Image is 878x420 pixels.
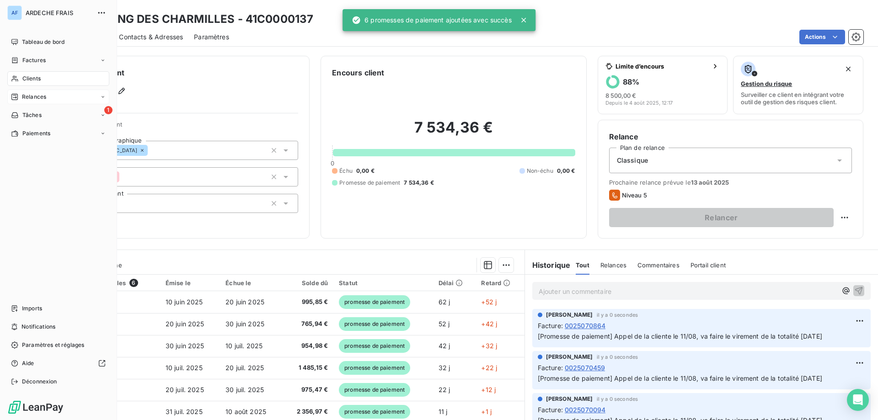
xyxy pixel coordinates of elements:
[7,301,109,316] a: Imports
[565,321,606,330] span: 0025070864
[597,396,638,402] span: il y a 0 secondes
[288,385,328,394] span: 975,47 €
[481,342,497,350] span: +32 j
[565,405,606,415] span: 0025070094
[7,126,109,141] a: Paiements
[546,311,593,319] span: [PERSON_NAME]
[74,121,298,133] span: Propriétés Client
[119,32,183,42] span: Contacts & Adresses
[538,321,563,330] span: Facture :
[741,80,792,87] span: Gestion du risque
[80,11,313,27] h3: CAMPING DES CHARMILLES - 41C0000137
[609,208,834,227] button: Relancer
[225,342,262,350] span: 10 juil. 2025
[339,179,400,187] span: Promesse de paiement
[22,341,84,349] span: Paramètres et réglages
[7,71,109,86] a: Clients
[439,320,450,328] span: 52 j
[332,67,384,78] h6: Encours client
[225,298,264,306] span: 20 juin 2025
[7,5,22,20] div: AF
[538,332,822,340] span: [Promesse de paiement] Appel de la cliente le 11/08, va faire le virement de la totalité [DATE]
[225,408,266,415] span: 10 août 2025
[691,179,729,186] span: 13 août 2025
[439,386,450,393] span: 22 j
[617,156,648,165] span: Classique
[166,386,204,393] span: 20 juil. 2025
[439,298,450,306] span: 62 j
[194,32,229,42] span: Paramètres
[26,9,91,16] span: ARDECHE FRAIS
[7,53,109,68] a: Factures
[22,377,57,386] span: Déconnexion
[622,191,647,199] span: Niveau 5
[538,374,822,382] span: [Promesse de paiement] Appel de la cliente le 11/08, va faire le virement de la totalité [DATE]
[288,363,328,372] span: 1 485,15 €
[352,12,512,28] div: 6 promesses de paiement ajoutées avec succès
[741,91,856,106] span: Surveiller ce client en intégrant votre outil de gestion des risques client.
[481,364,497,372] span: +22 j
[288,279,328,287] div: Solde dû
[166,279,214,287] div: Émise le
[288,319,328,329] span: 765,94 €
[799,30,845,44] button: Actions
[104,106,112,114] span: 1
[481,408,492,415] span: +1 j
[119,173,127,181] input: Ajouter une valeur
[339,339,410,353] span: promesse de paiement
[166,320,204,328] span: 20 juin 2025
[481,386,496,393] span: +12 j
[546,353,593,361] span: [PERSON_NAME]
[22,304,42,313] span: Imports
[605,100,673,106] span: Depuis le 4 août 2025, 12:17
[538,363,563,372] span: Facture :
[288,407,328,416] span: 2 356,97 €
[148,146,155,154] input: Ajouter une valeur
[597,354,638,360] span: il y a 0 secondes
[356,167,375,175] span: 0,00 €
[21,323,55,331] span: Notifications
[609,131,852,142] h6: Relance
[576,261,589,269] span: Tout
[332,118,575,146] h2: 7 534,36 €
[166,342,204,350] span: 30 juin 2025
[481,298,497,306] span: +52 j
[605,92,636,99] span: 8 500,00 €
[609,179,852,186] span: Prochaine relance prévue le
[7,35,109,49] a: Tableau de bord
[623,77,639,86] h6: 88 %
[7,338,109,352] a: Paramètres et réglages
[525,260,571,271] h6: Historique
[481,320,497,328] span: +42 j
[600,261,626,269] span: Relances
[331,159,334,167] span: 0
[339,383,410,397] span: promesse de paiement
[7,90,109,104] a: Relances
[22,93,46,101] span: Relances
[691,261,726,269] span: Portail client
[225,279,277,287] div: Échue le
[339,167,353,175] span: Échu
[129,279,138,287] span: 6
[166,408,203,415] span: 31 juil. 2025
[339,361,410,375] span: promesse de paiement
[22,74,41,83] span: Clients
[439,364,450,372] span: 32 j
[847,389,869,411] div: Open Intercom Messenger
[225,320,264,328] span: 30 juin 2025
[339,295,410,309] span: promesse de paiement
[339,279,427,287] div: Statut
[538,405,563,415] span: Facture :
[637,261,680,269] span: Commentaires
[22,359,34,367] span: Aide
[288,298,328,307] span: 995,85 €
[55,67,298,78] h6: Informations client
[288,341,328,351] span: 954,98 €
[7,400,64,415] img: Logo LeanPay
[439,408,448,415] span: 11 j
[22,38,64,46] span: Tableau de bord
[339,405,410,419] span: promesse de paiement
[597,312,638,318] span: il y a 0 secondes
[225,364,264,372] span: 20 juil. 2025
[481,279,519,287] div: Retard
